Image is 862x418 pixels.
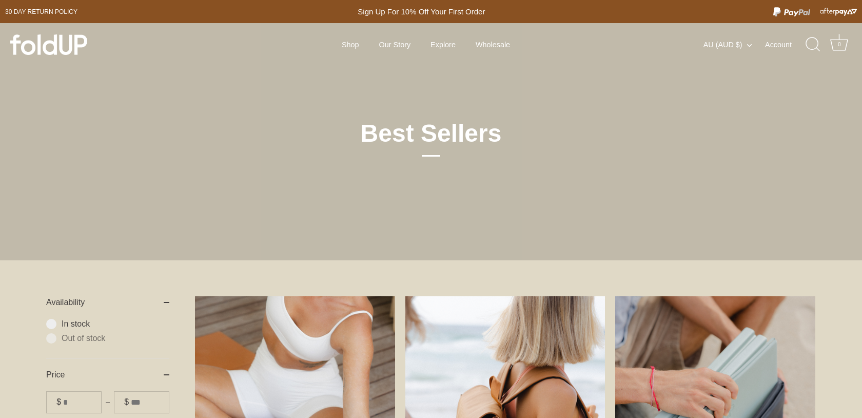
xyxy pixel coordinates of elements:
[46,286,169,319] summary: Availability
[124,397,129,407] span: $
[317,35,536,54] div: Primary navigation
[46,358,169,391] summary: Price
[5,6,77,18] a: 30 day Return policy
[467,35,519,54] a: Wholesale
[422,35,464,54] a: Explore
[802,33,825,56] a: Search
[828,33,851,56] a: Cart
[765,39,810,51] a: Account
[10,34,159,55] a: foldUP
[370,35,419,54] a: Our Story
[259,118,603,157] h1: Best Sellers
[131,392,169,413] input: To
[703,40,763,49] button: AU (AUD $)
[62,319,169,329] span: In stock
[10,34,87,55] img: foldUP
[56,397,61,407] span: $
[62,333,169,344] span: Out of stock
[63,392,101,413] input: From
[834,40,845,50] div: 0
[333,35,368,54] a: Shop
